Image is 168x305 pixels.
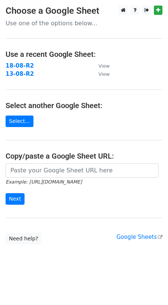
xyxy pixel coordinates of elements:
a: View [91,71,110,77]
p: Use one of the options below... [6,19,162,27]
input: Next [6,193,25,205]
a: Select... [6,116,33,127]
a: 13-08-R2 [6,71,34,77]
h4: Use a recent Google Sheet: [6,50,162,59]
iframe: Chat Widget [131,269,168,305]
small: View [98,71,110,77]
h4: Copy/paste a Google Sheet URL: [6,152,162,160]
a: Need help? [6,233,42,244]
small: View [98,63,110,69]
a: 18-08-R2 [6,62,34,69]
a: View [91,62,110,69]
a: Google Sheets [116,234,162,240]
h3: Choose a Google Sheet [6,6,162,16]
small: Example: [URL][DOMAIN_NAME] [6,179,82,185]
input: Paste your Google Sheet URL here [6,163,159,178]
h4: Select another Google Sheet: [6,101,162,110]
